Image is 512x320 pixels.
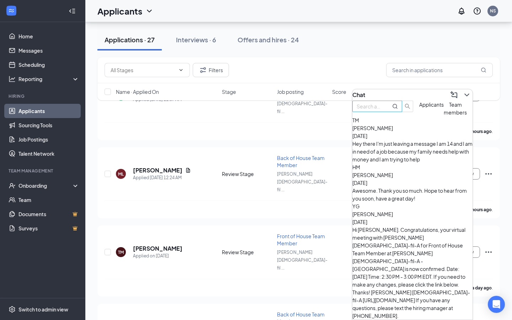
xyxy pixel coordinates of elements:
[69,7,76,15] svg: Collapse
[18,182,73,189] div: Onboarding
[332,88,346,95] span: Score
[18,104,79,118] a: Applicants
[116,88,159,95] span: Name · Applied On
[392,103,398,109] svg: MagnifyingGlass
[352,187,473,202] div: Awesome. Thank you so much. Hope to hear from you soon, have a great day!
[461,89,473,101] button: ChevronDown
[463,91,471,99] svg: ChevronDown
[185,167,191,173] svg: Document
[277,233,325,246] span: Front of House Team Member
[145,7,154,15] svg: ChevronDown
[222,249,273,256] div: Review Stage
[111,66,175,74] input: All Stages
[18,58,79,72] a: Scheduling
[277,88,304,95] span: Job posting
[9,93,78,99] div: Hiring
[18,146,79,161] a: Talent Network
[352,202,473,210] div: YG
[8,7,15,14] svg: WorkstreamLogo
[133,174,191,181] div: Applied [DATE] 12:24 AM
[352,163,473,171] div: HM
[450,91,458,99] svg: ComposeMessage
[357,102,382,110] input: Search applicant
[277,171,327,192] span: [PERSON_NAME] [DEMOGRAPHIC_DATA]-fil ...
[118,249,124,255] div: TM
[386,63,493,77] input: Search in applications
[18,118,79,132] a: Sourcing Tools
[402,103,413,109] span: search
[18,207,79,221] a: DocumentsCrown
[9,168,78,174] div: Team Management
[9,75,16,82] svg: Analysis
[277,250,327,271] span: [PERSON_NAME] [DEMOGRAPHIC_DATA]-fil ...
[133,245,182,252] h5: [PERSON_NAME]
[18,29,79,43] a: Home
[178,67,184,73] svg: ChevronDown
[352,91,365,99] h3: Chat
[9,306,16,313] svg: Settings
[402,101,413,112] button: search
[352,172,393,178] span: [PERSON_NAME]
[352,125,393,131] span: [PERSON_NAME]
[18,193,79,207] a: Team
[193,63,229,77] button: Filter Filters
[222,170,273,177] div: Review Stage
[466,207,492,212] b: 13 hours ago
[176,35,216,44] div: Interviews · 6
[105,35,155,44] div: Applications · 27
[488,296,505,313] div: Open Intercom Messenger
[472,285,492,290] b: a day ago
[133,252,182,260] div: Applied on [DATE]
[468,129,492,134] b: 2 hours ago
[484,170,493,178] svg: Ellipses
[277,155,325,168] span: Back of House Team Member
[18,132,79,146] a: Job Postings
[18,43,79,58] a: Messages
[490,8,496,14] div: NS
[457,7,466,15] svg: Notifications
[481,67,486,73] svg: MagnifyingGlass
[238,35,299,44] div: Offers and hires · 24
[352,180,367,186] span: [DATE]
[484,248,493,256] svg: Ellipses
[448,89,460,101] button: ComposeMessage
[18,306,68,313] div: Switch to admin view
[352,133,367,139] span: [DATE]
[473,7,481,15] svg: QuestionInfo
[118,171,124,177] div: ML
[9,182,16,189] svg: UserCheck
[352,211,393,217] span: [PERSON_NAME]
[18,75,80,82] div: Reporting
[199,66,207,74] svg: Filter
[352,219,367,225] span: [DATE]
[444,101,467,116] span: Team members
[133,166,182,174] h5: [PERSON_NAME]
[352,226,473,320] div: Hi [PERSON_NAME]. Congratulations, your virtual meeting with [PERSON_NAME] [DEMOGRAPHIC_DATA]-fil...
[18,221,79,235] a: SurveysCrown
[419,101,444,108] span: Applicants
[97,5,142,17] h1: Applicants
[352,140,473,163] div: Hey there I'm just leaving a message I am 14 and I am in need of a job because my family needs he...
[352,116,473,124] div: TM
[222,88,236,95] span: Stage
